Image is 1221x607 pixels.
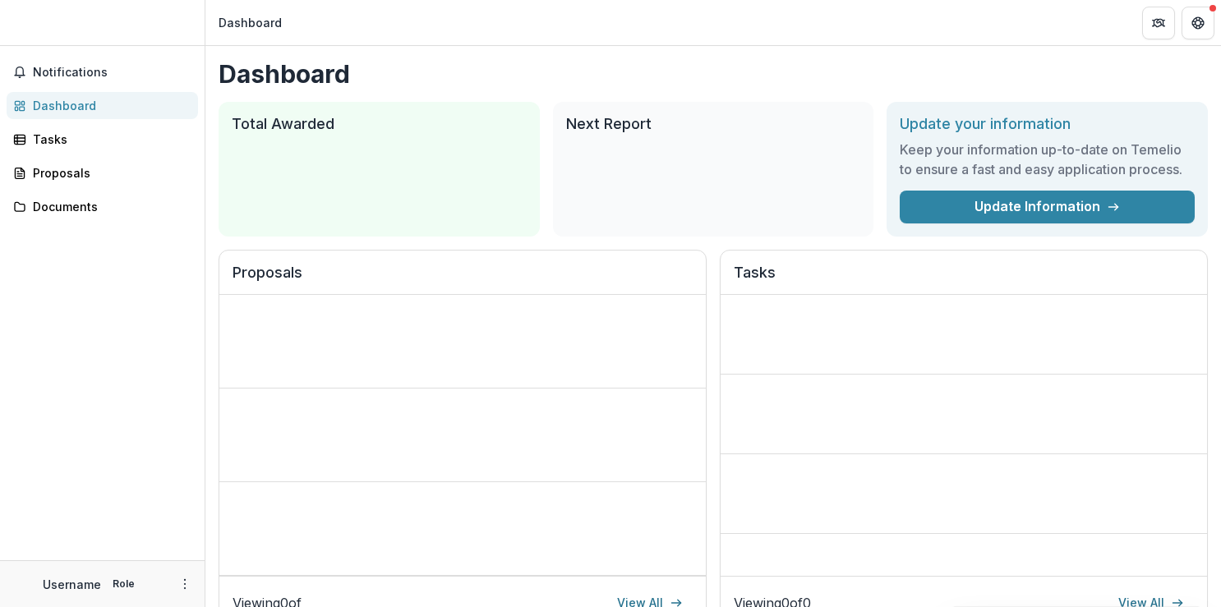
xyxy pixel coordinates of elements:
[566,115,861,133] h2: Next Report
[900,191,1195,223] a: Update Information
[1182,7,1214,39] button: Get Help
[219,14,282,31] div: Dashboard
[219,59,1208,89] h1: Dashboard
[1142,7,1175,39] button: Partners
[7,59,198,85] button: Notifications
[900,140,1195,179] h3: Keep your information up-to-date on Temelio to ensure a fast and easy application process.
[33,66,191,80] span: Notifications
[212,11,288,34] nav: breadcrumb
[33,131,185,148] div: Tasks
[233,264,693,295] h2: Proposals
[734,264,1194,295] h2: Tasks
[7,92,198,119] a: Dashboard
[33,164,185,182] div: Proposals
[900,115,1195,133] h2: Update your information
[7,193,198,220] a: Documents
[33,198,185,215] div: Documents
[7,126,198,153] a: Tasks
[232,115,527,133] h2: Total Awarded
[43,576,101,593] p: Username
[33,97,185,114] div: Dashboard
[7,159,198,186] a: Proposals
[108,577,140,591] p: Role
[175,574,195,594] button: More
